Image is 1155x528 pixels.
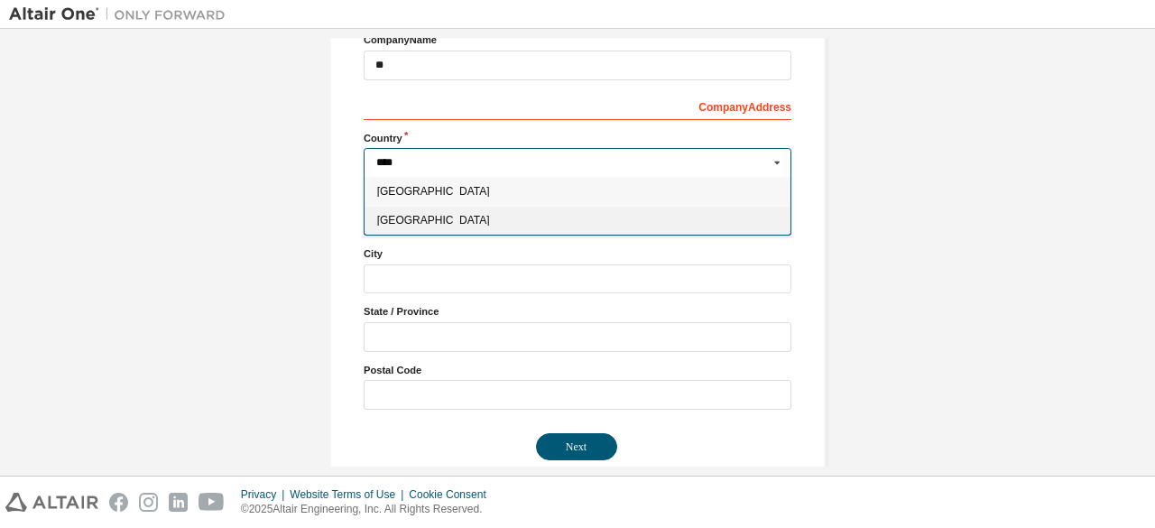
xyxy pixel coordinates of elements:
[377,186,779,197] span: [GEOGRAPHIC_DATA]
[364,131,791,145] label: Country
[536,433,617,460] button: Next
[409,487,496,502] div: Cookie Consent
[377,215,779,226] span: [GEOGRAPHIC_DATA]
[364,91,791,120] div: Company Address
[9,5,235,23] img: Altair One
[364,246,791,261] label: City
[241,502,497,517] p: © 2025 Altair Engineering, Inc. All Rights Reserved.
[139,493,158,512] img: instagram.svg
[364,363,791,377] label: Postal Code
[169,493,188,512] img: linkedin.svg
[241,487,290,502] div: Privacy
[364,304,791,319] label: State / Province
[109,493,128,512] img: facebook.svg
[290,487,409,502] div: Website Terms of Use
[364,32,791,47] label: Company Name
[5,493,98,512] img: altair_logo.svg
[199,493,225,512] img: youtube.svg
